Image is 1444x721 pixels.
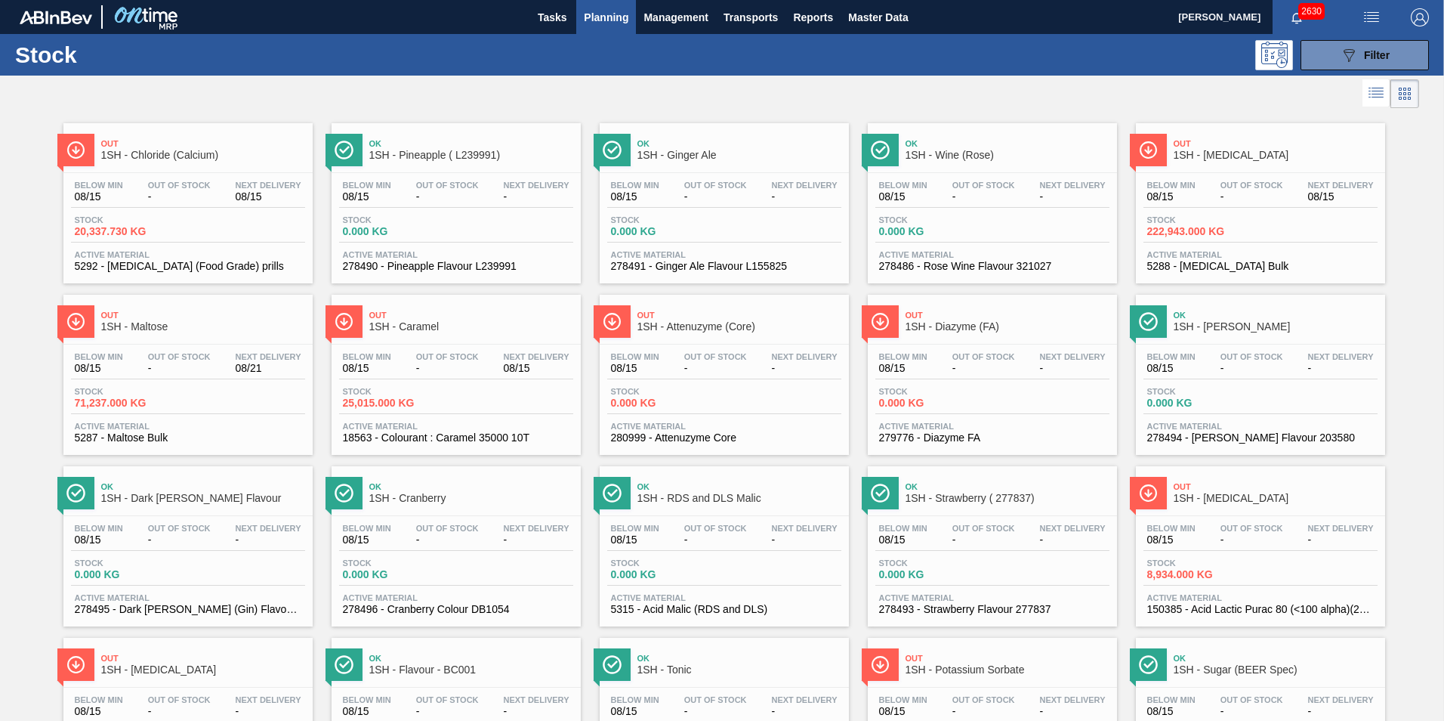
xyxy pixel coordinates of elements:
[879,559,985,568] span: Stock
[416,191,479,203] span: -
[1147,695,1196,704] span: Below Min
[1040,524,1106,533] span: Next Delivery
[611,215,717,224] span: Stock
[236,534,301,546] span: -
[1040,363,1106,374] span: -
[343,569,449,580] span: 0.000 KG
[1139,655,1158,674] img: Ícone
[335,312,353,331] img: Ícone
[879,432,1106,444] span: 279776 - Diazyme FA
[148,191,211,203] span: -
[369,139,573,148] span: Ok
[320,283,588,455] a: ÍconeOut1SH - CaramelBelow Min08/15Out Of Stock-Next Delivery08/15Stock25,015.000 KGActive Materi...
[1174,654,1378,663] span: Ok
[1362,79,1390,108] div: List Vision
[848,8,908,26] span: Master Data
[1174,493,1378,504] span: 1SH - Lactic Acid
[856,455,1125,627] a: ÍconeOk1SH - Strawberry ( 277837)Below Min08/15Out Of Stock-Next Delivery-Stock0.000 KGActive Mat...
[906,493,1109,504] span: 1SH - Strawberry ( 277837)
[879,191,927,203] span: 08/15
[611,191,659,203] span: 08/15
[879,569,985,580] span: 0.000 KG
[236,352,301,361] span: Next Delivery
[637,150,841,161] span: 1SH - Ginger Ale
[879,593,1106,602] span: Active Material
[793,8,833,26] span: Reports
[603,484,622,503] img: Ícone
[1147,398,1253,409] span: 0.000 KG
[1174,321,1378,333] span: 1SH - Rasberry
[611,352,659,361] span: Below Min
[906,139,1109,148] span: Ok
[1308,524,1374,533] span: Next Delivery
[416,695,479,704] span: Out Of Stock
[343,181,391,190] span: Below Min
[1174,311,1378,320] span: Ok
[611,593,838,602] span: Active Material
[879,181,927,190] span: Below Min
[637,482,841,491] span: Ok
[1147,191,1196,203] span: 08/15
[101,311,305,320] span: Out
[871,312,890,331] img: Ícone
[1040,534,1106,546] span: -
[611,695,659,704] span: Below Min
[1220,363,1283,374] span: -
[369,150,573,161] span: 1SH - Pineapple ( L239991)
[75,352,123,361] span: Below Min
[772,352,838,361] span: Next Delivery
[611,181,659,190] span: Below Min
[335,484,353,503] img: Ícone
[588,455,856,627] a: ÍconeOk1SH - RDS and DLS MalicBelow Min08/15Out Of Stock-Next Delivery-Stock0.000 KGActive Materi...
[871,141,890,159] img: Ícone
[952,363,1015,374] span: -
[75,181,123,190] span: Below Min
[1147,559,1253,568] span: Stock
[1308,534,1374,546] span: -
[772,695,838,704] span: Next Delivery
[66,655,85,674] img: Ícone
[343,534,391,546] span: 08/15
[879,604,1106,615] span: 278493 - Strawberry Flavour 277837
[1301,40,1429,70] button: Filter
[952,695,1015,704] span: Out Of Stock
[879,261,1106,272] span: 278486 - Rose Wine Flavour 321027
[75,387,180,396] span: Stock
[369,493,573,504] span: 1SH - Cranberry
[75,191,123,203] span: 08/15
[611,422,838,431] span: Active Material
[343,363,391,374] span: 08/15
[637,139,841,148] span: Ok
[1147,524,1196,533] span: Below Min
[236,524,301,533] span: Next Delivery
[343,593,569,602] span: Active Material
[1174,482,1378,491] span: Out
[1220,524,1283,533] span: Out Of Stock
[75,559,180,568] span: Stock
[1411,8,1429,26] img: Logout
[148,181,211,190] span: Out Of Stock
[643,8,708,26] span: Management
[588,112,856,283] a: ÍconeOk1SH - Ginger AleBelow Min08/15Out Of Stock-Next Delivery-Stock0.000 KGActive Material27849...
[343,261,569,272] span: 278490 - Pineapple Flavour L239991
[101,493,305,504] span: 1SH - Dark Berry Flavour
[611,534,659,546] span: 08/15
[148,524,211,533] span: Out Of Stock
[637,493,841,504] span: 1SH - RDS and DLS Malic
[684,352,747,361] span: Out Of Stock
[637,654,841,663] span: Ok
[236,695,301,704] span: Next Delivery
[504,363,569,374] span: 08/15
[611,226,717,237] span: 0.000 KG
[1362,8,1381,26] img: userActions
[1147,215,1253,224] span: Stock
[343,524,391,533] span: Below Min
[879,387,985,396] span: Stock
[75,422,301,431] span: Active Material
[66,312,85,331] img: Ícone
[504,181,569,190] span: Next Delivery
[343,432,569,444] span: 18563 - Colourant : Caramel 35000 10T
[343,695,391,704] span: Below Min
[611,706,659,717] span: 08/15
[52,112,320,283] a: ÍconeOut1SH - Chloride (Calcium)Below Min08/15Out Of Stock-Next Delivery08/15Stock20,337.730 KGAc...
